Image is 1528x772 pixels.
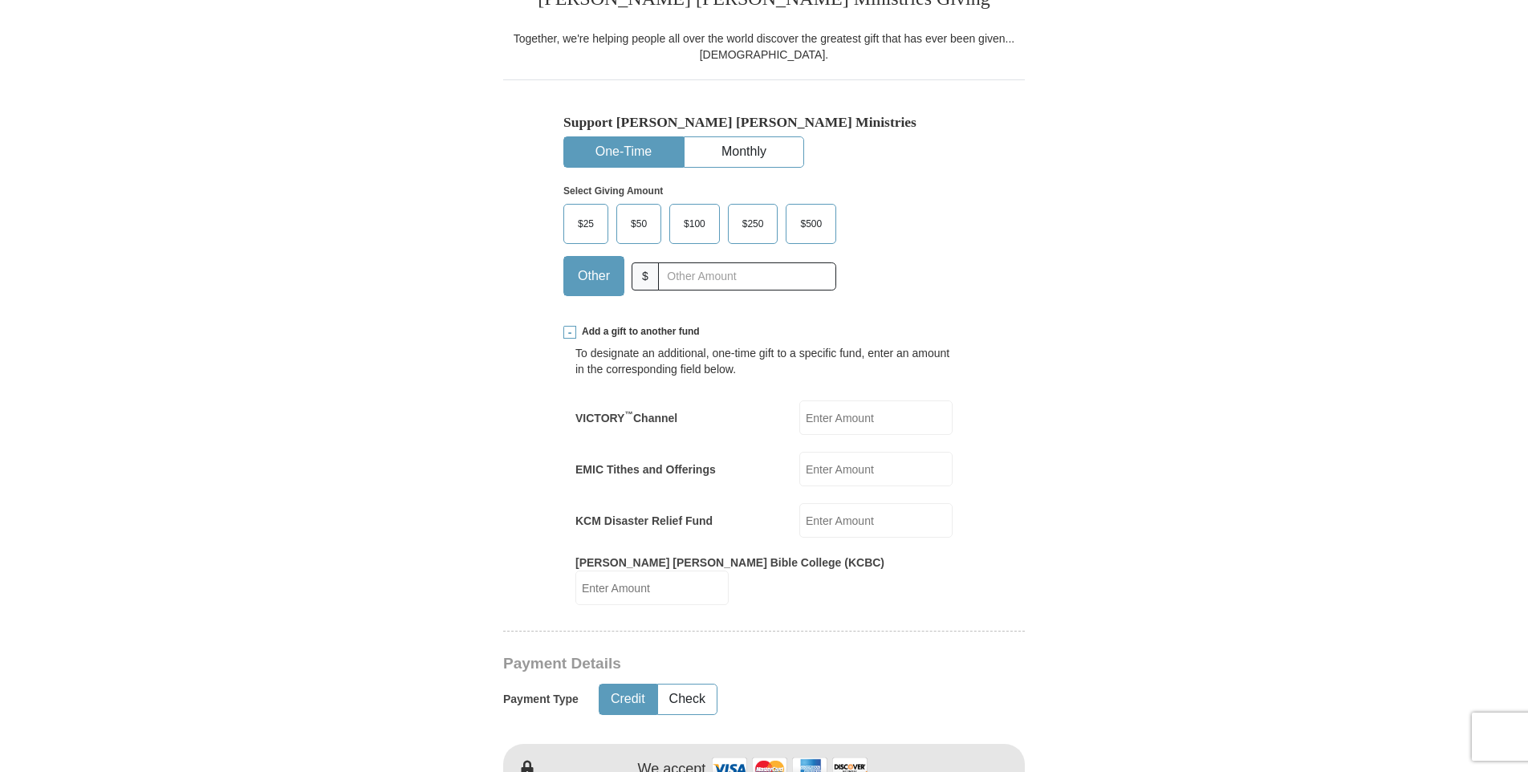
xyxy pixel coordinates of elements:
h3: Payment Details [503,655,912,673]
input: Enter Amount [799,503,953,538]
div: Together, we're helping people all over the world discover the greatest gift that has ever been g... [503,30,1025,63]
input: Enter Amount [799,400,953,435]
label: KCM Disaster Relief Fund [575,513,713,529]
span: $50 [623,212,655,236]
span: $100 [676,212,713,236]
sup: ™ [624,409,633,419]
span: Other [570,264,618,288]
button: Check [658,685,717,714]
label: VICTORY Channel [575,410,677,426]
label: [PERSON_NAME] [PERSON_NAME] Bible College (KCBC) [575,555,884,571]
input: Enter Amount [575,571,729,605]
h5: Support [PERSON_NAME] [PERSON_NAME] Ministries [563,114,965,131]
div: To designate an additional, one-time gift to a specific fund, enter an amount in the correspondin... [575,345,953,377]
h5: Payment Type [503,693,579,706]
input: Enter Amount [799,452,953,486]
button: Credit [599,685,656,714]
button: One-Time [564,137,683,167]
input: Other Amount [658,262,836,291]
button: Monthly [685,137,803,167]
span: $25 [570,212,602,236]
span: $250 [734,212,772,236]
span: $ [632,262,659,291]
label: EMIC Tithes and Offerings [575,461,716,477]
strong: Select Giving Amount [563,185,663,197]
span: Add a gift to another fund [576,325,700,339]
span: $500 [792,212,830,236]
